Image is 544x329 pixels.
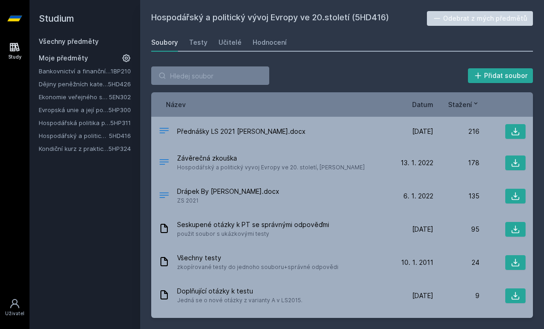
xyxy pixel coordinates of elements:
span: Závěrečná zkouška [177,154,365,163]
div: Testy [189,38,207,47]
div: 216 [433,127,479,136]
span: použit soubor s ukázkovými testy [177,229,329,239]
span: Moje předměty [39,54,88,63]
div: Soubory [151,38,178,47]
div: 95 [433,225,479,234]
a: 5HP311 [110,119,131,126]
div: DOCX [159,125,170,138]
a: Kondiční kurz z praktické hospodářské politiky [39,144,108,153]
a: 1BP210 [111,67,131,75]
div: 135 [433,191,479,201]
button: Datum [412,100,433,109]
a: 5HP324 [108,145,131,152]
a: 5HD416 [109,132,131,139]
button: Přidat soubor [468,68,533,83]
span: Hospodářský a politický vyvoj Evropy ve 20. století, [PERSON_NAME] [177,163,365,172]
div: Hodnocení [253,38,287,47]
button: Stažení [448,100,479,109]
button: Odebrat z mých předmětů [427,11,533,26]
a: Hospodářský a politický vývoj Evropy ve 20.století [39,131,109,140]
span: [DATE] [412,291,433,300]
span: Přednášky LS 2021 [PERSON_NAME].docx [177,127,306,136]
a: 5EN302 [109,93,131,101]
button: Název [166,100,186,109]
span: 13. 1. 2022 [401,158,433,167]
a: 5HD426 [108,80,131,88]
div: .DOCX [159,156,170,170]
input: Hledej soubor [151,66,269,85]
span: Stažení [448,100,472,109]
a: 5HP300 [108,106,131,114]
a: Testy [189,33,207,52]
span: 10. 1. 2011 [401,258,433,267]
span: [DATE] [412,225,433,234]
div: 24 [433,258,479,267]
a: Učitelé [219,33,242,52]
a: Hospodářská politika pro země bohaté na přírodní zdroje [39,118,110,127]
a: Ekonomie veřejného sektoru [39,92,109,102]
div: Uživatel [5,310,24,317]
span: ZS 2021 [177,196,279,205]
a: Všechny předměty [39,37,99,45]
a: Evropská unie a její politiky [39,105,108,114]
a: Uživatel [2,293,28,322]
span: Doplňující otázky k testu [177,287,302,296]
span: Seskupené otázky k PT se správnými odpověďmi [177,220,329,229]
a: Hodnocení [253,33,287,52]
div: 178 [433,158,479,167]
a: Bankovnictví a finanční instituce [39,66,111,76]
a: Dějiny peněžních kategorií a institucí [39,79,108,89]
span: 6. 1. 2022 [403,191,433,201]
span: Drápek By [PERSON_NAME].docx [177,187,279,196]
span: zkopírované testy do jednoho souboru+správné odpovědi [177,263,338,272]
span: [DATE] [412,127,433,136]
div: 9 [433,291,479,300]
a: Study [2,37,28,65]
span: Všechny testy [177,253,338,263]
a: Soubory [151,33,178,52]
div: Study [8,54,22,60]
span: Jedná se o nové otázky z varianty A v LS2015. [177,296,302,305]
div: Učitelé [219,38,242,47]
h2: Hospodářský a politický vývoj Evropy ve 20.století (5HD416) [151,11,427,26]
div: DOCX [159,190,170,203]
